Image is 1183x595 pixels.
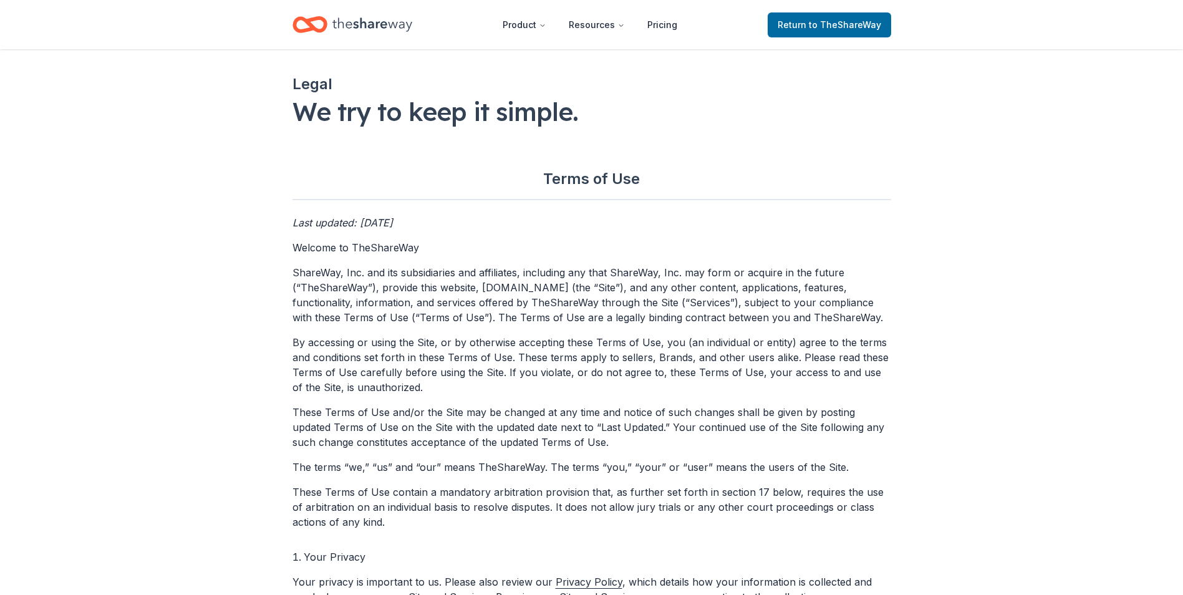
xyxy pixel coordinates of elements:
p: Welcome to TheShareWay [292,240,891,255]
button: Resources [559,12,635,37]
span: Return [778,17,881,32]
em: Last updated: [DATE] [292,216,393,229]
a: Returnto TheShareWay [768,12,891,37]
p: These Terms of Use and/or the Site may be changed at any time and notice of such changes shall be... [292,405,891,450]
h2: Terms of Use [292,169,891,200]
p: These Terms of Use contain a mandatory arbitration provision that, as further set forth in sectio... [292,485,891,530]
a: Privacy Policy [556,576,622,588]
button: Product [493,12,556,37]
span: to TheShareWay [809,19,881,30]
div: We try to keep it simple. [292,94,891,129]
p: ShareWay, Inc. and its subsidiaries and affiliates, including any that ShareWay, Inc. may form or... [292,265,891,325]
nav: Main [493,10,687,39]
p: By accessing or using the Site, or by otherwise accepting these Terms of Use, you (an individual ... [292,335,891,395]
p: The terms “we,” “us” and “our” means TheShareWay. The terms “you,” “your” or “user” means the use... [292,460,891,475]
a: Home [292,10,412,39]
a: Pricing [637,12,687,37]
li: Your Privacy [292,549,891,564]
h1: Legal [292,74,891,94]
